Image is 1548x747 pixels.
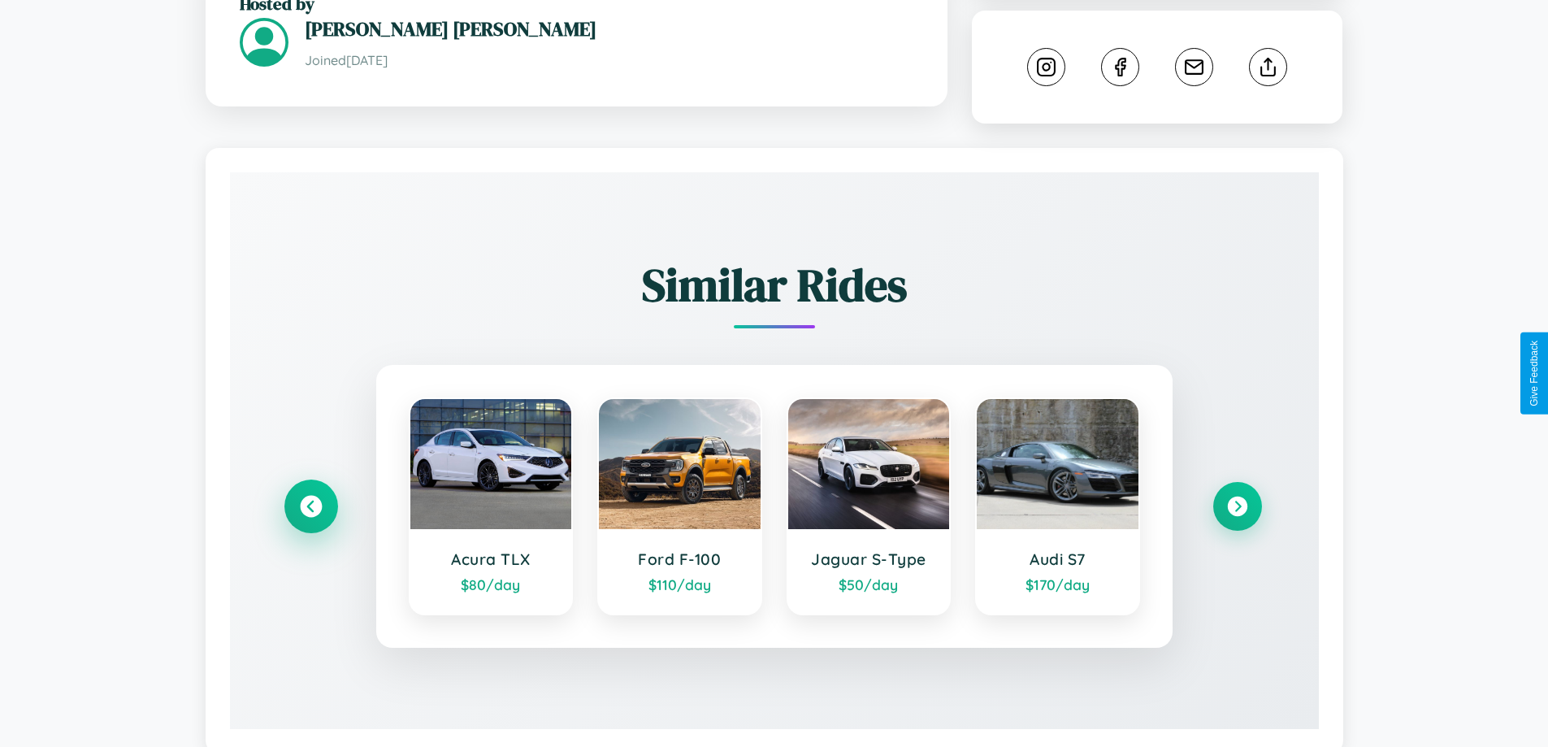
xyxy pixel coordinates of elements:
[804,575,934,593] div: $ 50 /day
[305,49,913,72] p: Joined [DATE]
[305,15,913,42] h3: [PERSON_NAME] [PERSON_NAME]
[427,549,556,569] h3: Acura TLX
[427,575,556,593] div: $ 80 /day
[993,575,1122,593] div: $ 170 /day
[287,254,1262,316] h2: Similar Rides
[993,549,1122,569] h3: Audi S7
[975,397,1140,615] a: Audi S7$170/day
[409,397,574,615] a: Acura TLX$80/day
[615,575,744,593] div: $ 110 /day
[804,549,934,569] h3: Jaguar S-Type
[1528,341,1540,406] div: Give Feedback
[597,397,762,615] a: Ford F-100$110/day
[787,397,952,615] a: Jaguar S-Type$50/day
[615,549,744,569] h3: Ford F-100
